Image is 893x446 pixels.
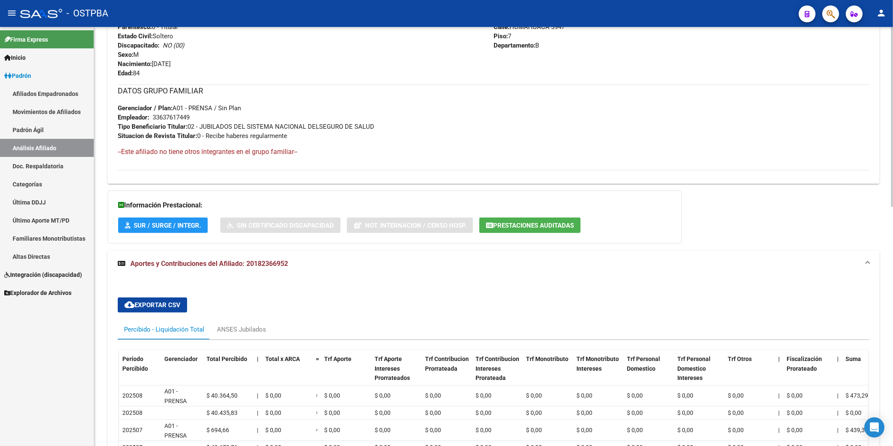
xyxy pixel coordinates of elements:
[494,42,535,49] strong: Departamento:
[476,392,491,399] span: $ 0,00
[494,42,539,49] span: B
[627,427,643,433] span: $ 0,00
[122,356,148,372] span: Período Percibido
[118,69,133,77] strong: Edad:
[476,427,491,433] span: $ 0,00
[576,356,619,372] span: Trf Monotributo Intereses
[476,356,519,382] span: Trf Contribucion Intereses Prorateada
[624,350,674,397] datatable-header-cell: Trf Personal Domestico
[265,356,300,362] span: Total x ARCA
[422,350,472,397] datatable-header-cell: Trf Contribucion Prorrateada
[124,325,204,334] div: Percibido - Liquidación Total
[834,350,842,397] datatable-header-cell: |
[778,427,779,433] span: |
[728,427,744,433] span: $ 0,00
[118,123,188,130] strong: Tipo Beneficiario Titular:
[161,350,203,397] datatable-header-cell: Gerenciador
[257,427,258,433] span: |
[479,218,581,233] button: Prestaciones Auditadas
[4,288,71,297] span: Explorador de Archivos
[627,409,643,416] span: $ 0,00
[674,350,724,397] datatable-header-cell: Trf Personal Domestico Intereses
[153,113,190,122] div: 33637617449
[257,356,259,362] span: |
[425,409,441,416] span: $ 0,00
[316,356,319,362] span: =
[118,60,152,68] strong: Nacimiento:
[124,301,180,309] span: Exportar CSV
[118,104,241,112] span: A01 - PRENSA / Sin Plan
[837,427,838,433] span: |
[837,356,839,362] span: |
[118,132,287,140] span: 0 - Recibe haberes regularmente
[494,32,508,40] strong: Piso:
[122,427,143,433] span: 202507
[118,51,139,58] span: M
[324,392,340,399] span: $ 0,00
[576,427,592,433] span: $ 0,00
[118,85,869,97] h3: DATOS GRUPO FAMILIAR
[324,409,340,416] span: $ 0,00
[526,427,542,433] span: $ 0,00
[787,409,803,416] span: $ 0,00
[206,392,238,399] span: $ 40.364,50
[118,297,187,313] button: Exportar CSV
[316,427,319,433] span: =
[375,392,391,399] span: $ 0,00
[573,350,624,397] datatable-header-cell: Trf Monotributo Intereses
[677,392,693,399] span: $ 0,00
[4,35,48,44] span: Firma Express
[118,23,178,31] span: 0 - Titular
[375,409,391,416] span: $ 0,00
[118,218,208,233] button: SUR / SURGE / INTEGR.
[265,392,281,399] span: $ 0,00
[130,260,288,268] span: Aportes y Contribuciones del Afiliado: 20182366952
[206,427,229,433] span: $ 694,66
[66,4,108,23] span: - OSTPBA
[845,409,861,416] span: $ 0,00
[254,350,262,397] datatable-header-cell: |
[316,409,319,416] span: =
[778,356,780,362] span: |
[677,409,693,416] span: $ 0,00
[728,392,744,399] span: $ 0,00
[118,132,197,140] strong: Situacion de Revista Titular:
[347,218,473,233] button: Not. Internacion / Censo Hosp.
[206,356,247,362] span: Total Percibido
[526,356,568,362] span: Trf Monotributo
[164,388,187,404] span: A01 - PRENSA
[787,392,803,399] span: $ 0,00
[118,32,153,40] strong: Estado Civil:
[775,350,783,397] datatable-header-cell: |
[476,409,491,416] span: $ 0,00
[425,392,441,399] span: $ 0,00
[206,409,238,416] span: $ 40.435,83
[124,300,135,310] mat-icon: cloud_download
[312,350,321,397] datatable-header-cell: =
[778,409,779,416] span: |
[164,356,198,362] span: Gerenciador
[526,392,542,399] span: $ 0,00
[118,123,374,130] span: 02 - JUBILADOS DEL SISTEMA NACIONAL DELSEGURO DE SALUD
[118,23,152,31] strong: Parentesco:
[321,350,371,397] datatable-header-cell: Trf Aporte
[845,392,868,399] span: $ 473,29
[118,42,159,49] strong: Discapacitado:
[677,356,711,382] span: Trf Personal Domestico Intereses
[787,427,803,433] span: $ 0,00
[494,32,511,40] span: 7
[134,222,201,229] span: SUR / SURGE / INTEGR.
[627,356,660,372] span: Trf Personal Domestico
[118,147,869,157] h4: --Este afiliado no tiene otros integrantes en el grupo familiar--
[118,104,172,112] strong: Gerenciador / Plan:
[4,270,82,279] span: Integración (discapacidad)
[845,356,861,362] span: Suma
[425,356,469,372] span: Trf Contribucion Prorrateada
[787,356,822,372] span: Fiscalización Prorateado
[375,427,391,433] span: $ 0,00
[523,350,573,397] datatable-header-cell: Trf Monotributo
[724,350,775,397] datatable-header-cell: Trf Otros
[494,23,565,31] span: HUMAHUACA 3947
[576,392,592,399] span: $ 0,00
[472,350,523,397] datatable-header-cell: Trf Contribucion Intereses Prorateada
